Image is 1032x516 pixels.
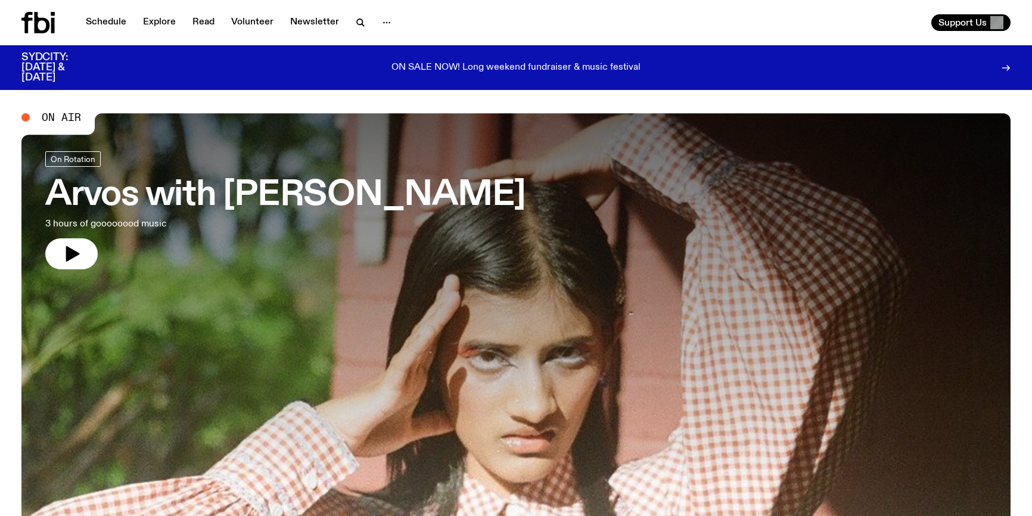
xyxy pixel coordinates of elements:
p: 3 hours of goooooood music [45,217,350,231]
h3: Arvos with [PERSON_NAME] [45,179,526,212]
h3: SYDCITY: [DATE] & [DATE] [21,52,98,83]
a: Read [185,14,222,31]
span: Support Us [938,17,987,28]
button: Support Us [931,14,1011,31]
a: Volunteer [224,14,281,31]
a: Explore [136,14,183,31]
p: ON SALE NOW! Long weekend fundraiser & music festival [391,63,641,73]
a: Newsletter [283,14,346,31]
span: On Air [42,112,81,123]
a: Arvos with [PERSON_NAME]3 hours of goooooood music [45,151,526,269]
span: On Rotation [51,154,95,163]
a: On Rotation [45,151,101,167]
a: Schedule [79,14,133,31]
